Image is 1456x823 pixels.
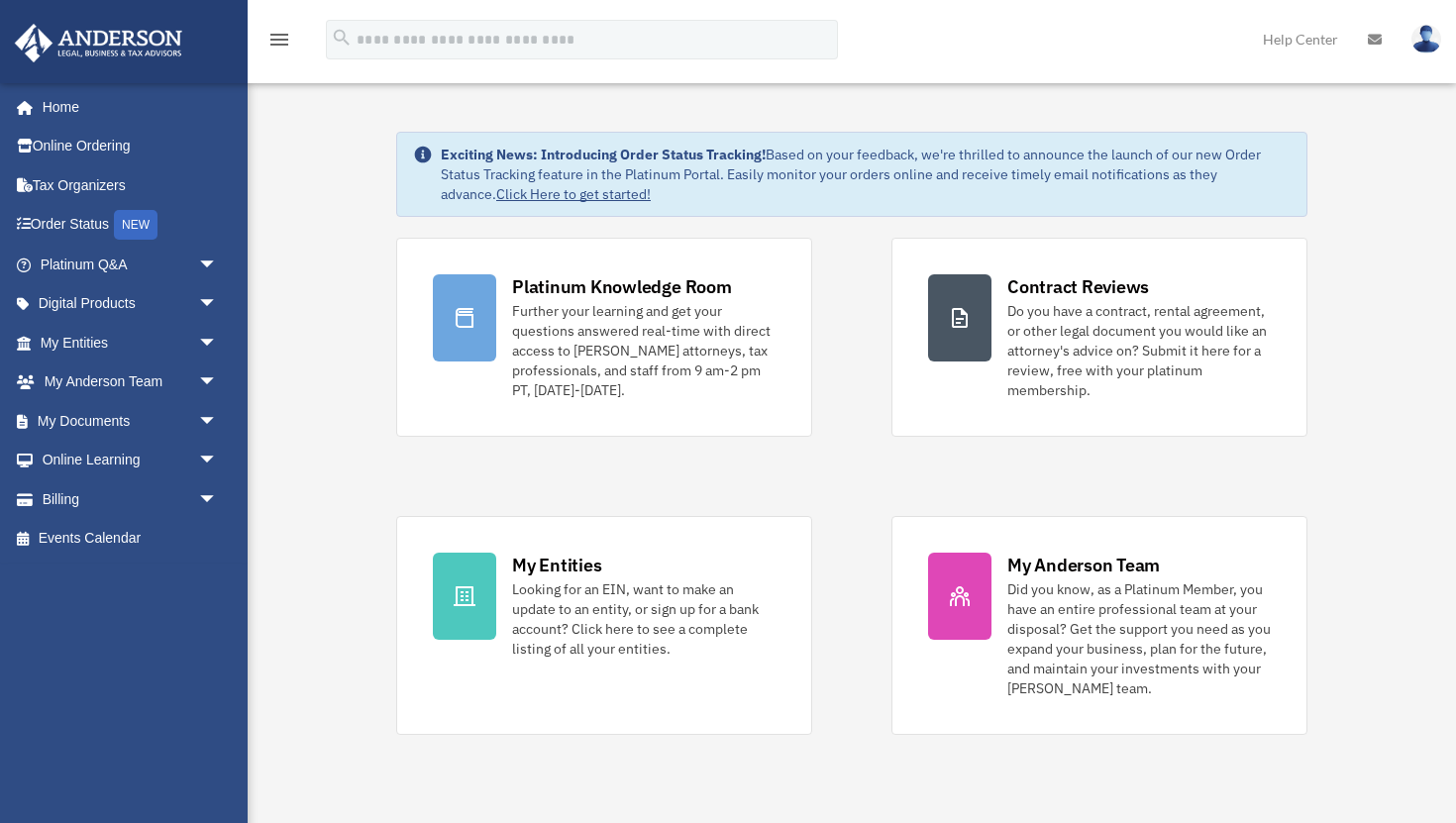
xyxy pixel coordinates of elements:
a: Tax Organizers [14,165,248,205]
a: Events Calendar [14,519,248,559]
span: arrow_drop_down [198,245,238,285]
a: Billingarrow_drop_down [14,479,248,519]
a: My Anderson Teamarrow_drop_down [14,362,248,402]
span: arrow_drop_down [198,441,238,481]
a: Contract Reviews Do you have a contract, rental agreement, or other legal document you would like... [891,238,1307,437]
a: Platinum Knowledge Room Further your learning and get your questions answered real-time with dire... [396,238,812,437]
a: My Entitiesarrow_drop_down [14,323,248,362]
a: Home [14,87,238,127]
a: Online Learningarrow_drop_down [14,441,248,480]
i: menu [267,28,291,51]
span: arrow_drop_down [198,401,238,442]
span: arrow_drop_down [198,479,238,520]
span: arrow_drop_down [198,284,238,325]
a: Online Ordering [14,127,248,166]
a: Digital Productsarrow_drop_down [14,284,248,324]
div: My Anderson Team [1007,553,1160,577]
div: Did you know, as a Platinum Member, you have an entire professional team at your disposal? Get th... [1007,579,1271,698]
strong: Exciting News: Introducing Order Status Tracking! [441,146,766,163]
div: Contract Reviews [1007,274,1149,299]
div: My Entities [512,553,601,577]
div: Do you have a contract, rental agreement, or other legal document you would like an attorney's ad... [1007,301,1271,400]
div: Further your learning and get your questions answered real-time with direct access to [PERSON_NAM... [512,301,776,400]
i: search [331,27,353,49]
span: arrow_drop_down [198,323,238,363]
div: Platinum Knowledge Room [512,274,732,299]
a: My Entities Looking for an EIN, want to make an update to an entity, or sign up for a bank accoun... [396,516,812,735]
a: My Anderson Team Did you know, as a Platinum Member, you have an entire professional team at your... [891,516,1307,735]
a: Platinum Q&Aarrow_drop_down [14,245,248,284]
a: My Documentsarrow_drop_down [14,401,248,441]
span: arrow_drop_down [198,362,238,403]
a: menu [267,35,291,51]
img: User Pic [1411,25,1441,53]
div: Based on your feedback, we're thrilled to announce the launch of our new Order Status Tracking fe... [441,145,1291,204]
a: Order StatusNEW [14,205,248,246]
div: Looking for an EIN, want to make an update to an entity, or sign up for a bank account? Click her... [512,579,776,659]
img: Anderson Advisors Platinum Portal [9,24,188,62]
div: NEW [114,210,157,240]
a: Click Here to get started! [496,185,651,203]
